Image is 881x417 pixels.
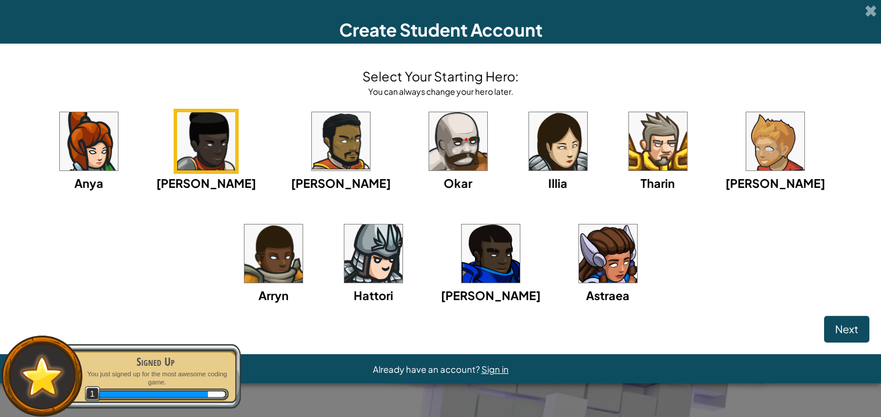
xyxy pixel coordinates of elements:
[244,224,303,283] img: portrait.png
[344,224,402,283] img: portrait.png
[74,176,103,190] span: Anya
[82,354,229,370] div: Signed Up
[16,350,69,402] img: default.png
[444,176,472,190] span: Okar
[725,176,825,190] span: [PERSON_NAME]
[156,176,256,190] span: [PERSON_NAME]
[548,176,567,190] span: Illia
[373,363,481,375] span: Already have an account?
[354,288,393,302] span: Hattori
[824,316,869,343] button: Next
[291,176,391,190] span: [PERSON_NAME]
[462,224,520,283] img: portrait.png
[362,85,519,97] div: You can always change your hero later.
[629,112,687,170] img: portrait.png
[82,370,229,387] p: You just signed up for the most awesome coding game.
[579,224,637,283] img: portrait.png
[481,363,509,375] a: Sign in
[177,112,235,170] img: portrait.png
[529,112,587,170] img: portrait.png
[85,386,100,402] span: 1
[441,288,541,302] span: [PERSON_NAME]
[835,322,858,336] span: Next
[586,288,630,302] span: Astraea
[746,112,804,170] img: portrait.png
[429,112,487,170] img: portrait.png
[258,288,289,302] span: Arryn
[60,112,118,170] img: portrait.png
[339,19,542,41] span: Create Student Account
[641,176,675,190] span: Tharin
[362,67,519,85] h4: Select Your Starting Hero:
[312,112,370,170] img: portrait.png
